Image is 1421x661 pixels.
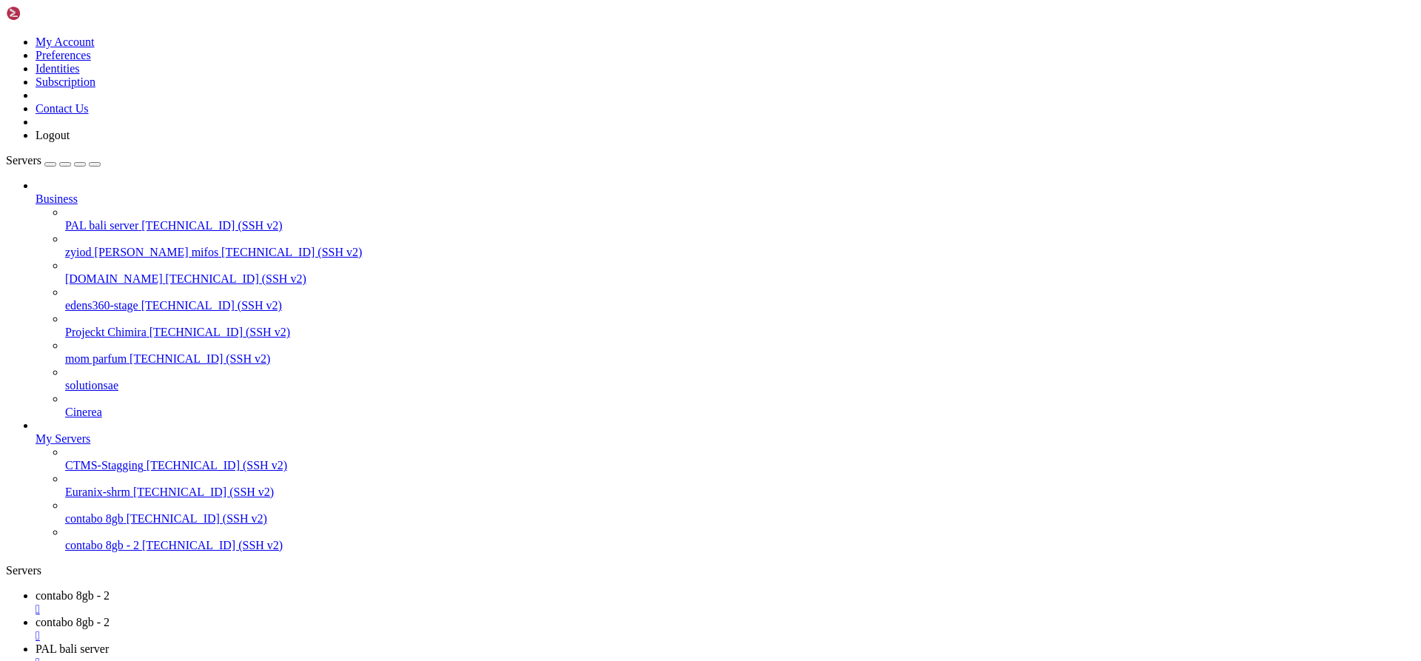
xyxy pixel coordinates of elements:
li: contabo 8gb [TECHNICAL_ID] (SSH v2) [65,499,1415,526]
li: Cinerea [65,392,1415,419]
li: edens360-stage [TECHNICAL_ID] (SSH v2) [65,286,1415,312]
span: [TECHNICAL_ID] (SSH v2) [221,246,362,258]
span: contabo 8gb - 2 [65,539,139,551]
span: PAL bali server [65,219,138,232]
a: Logout [36,129,70,141]
span: [DOMAIN_NAME] [65,272,163,285]
a: Cinerea [65,406,1415,419]
span: Business [36,192,78,205]
a: Euranix-shrm [TECHNICAL_ID] (SSH v2) [65,486,1415,499]
span: contabo 8gb - 2 [36,616,110,628]
span: [TECHNICAL_ID] (SSH v2) [127,512,267,525]
a: edens360-stage [TECHNICAL_ID] (SSH v2) [65,299,1415,312]
a: Identities [36,62,80,75]
span: My Servers [36,432,90,445]
a: mom parfum [TECHNICAL_ID] (SSH v2) [65,352,1415,366]
a: PAL bali server [TECHNICAL_ID] (SSH v2) [65,219,1415,232]
span: [TECHNICAL_ID] (SSH v2) [150,326,290,338]
span: solutionsae [65,379,118,392]
a: solutionsae [65,379,1415,392]
span: [TECHNICAL_ID] (SSH v2) [142,539,283,551]
span: [TECHNICAL_ID] (SSH v2) [130,352,270,365]
li: [DOMAIN_NAME] [TECHNICAL_ID] (SSH v2) [65,259,1415,286]
span: Euranix-shrm [65,486,130,498]
li: Business [36,179,1415,419]
span: contabo 8gb [65,512,124,525]
a: CTMS-Stagging [TECHNICAL_ID] (SSH v2) [65,459,1415,472]
a: Preferences [36,49,91,61]
span: contabo 8gb - 2 [36,589,110,602]
li: zyiod [PERSON_NAME] mifos [TECHNICAL_ID] (SSH v2) [65,232,1415,259]
span: Servers [6,154,41,167]
a:  [36,603,1415,616]
a: contabo 8gb - 2 [TECHNICAL_ID] (SSH v2) [65,539,1415,552]
a: contabo 8gb - 2 [36,616,1415,642]
a: [DOMAIN_NAME] [TECHNICAL_ID] (SSH v2) [65,272,1415,286]
li: Projeckt Chimira [TECHNICAL_ID] (SSH v2) [65,312,1415,339]
a: Projeckt Chimira [TECHNICAL_ID] (SSH v2) [65,326,1415,339]
a: Contact Us [36,102,89,115]
li: contabo 8gb - 2 [TECHNICAL_ID] (SSH v2) [65,526,1415,552]
a: My Servers [36,432,1415,446]
span: [TECHNICAL_ID] (SSH v2) [166,272,306,285]
li: mom parfum [TECHNICAL_ID] (SSH v2) [65,339,1415,366]
a: Business [36,192,1415,206]
a: Subscription [36,76,95,88]
span: edens360-stage [65,299,138,312]
span: CTMS-Stagging [65,459,144,472]
span: [TECHNICAL_ID] (SSH v2) [141,219,282,232]
span: mom parfum [65,352,127,365]
li: Euranix-shrm [TECHNICAL_ID] (SSH v2) [65,472,1415,499]
a: contabo 8gb [TECHNICAL_ID] (SSH v2) [65,512,1415,526]
li: CTMS-Stagging [TECHNICAL_ID] (SSH v2) [65,446,1415,472]
a:  [36,629,1415,642]
li: solutionsae [65,366,1415,392]
li: PAL bali server [TECHNICAL_ID] (SSH v2) [65,206,1415,232]
span: zyiod [PERSON_NAME] mifos [65,246,218,258]
a: zyiod [PERSON_NAME] mifos [TECHNICAL_ID] (SSH v2) [65,246,1415,259]
span: PAL bali server [36,642,109,655]
a: contabo 8gb - 2 [36,589,1415,616]
img: Shellngn [6,6,91,21]
span: [TECHNICAL_ID] (SSH v2) [133,486,274,498]
span: Projeckt Chimira [65,326,147,338]
span: [TECHNICAL_ID] (SSH v2) [141,299,282,312]
a: My Account [36,36,95,48]
div: Servers [6,564,1415,577]
span: [TECHNICAL_ID] (SSH v2) [147,459,287,472]
a: Servers [6,154,101,167]
li: My Servers [36,419,1415,552]
span: Cinerea [65,406,102,418]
